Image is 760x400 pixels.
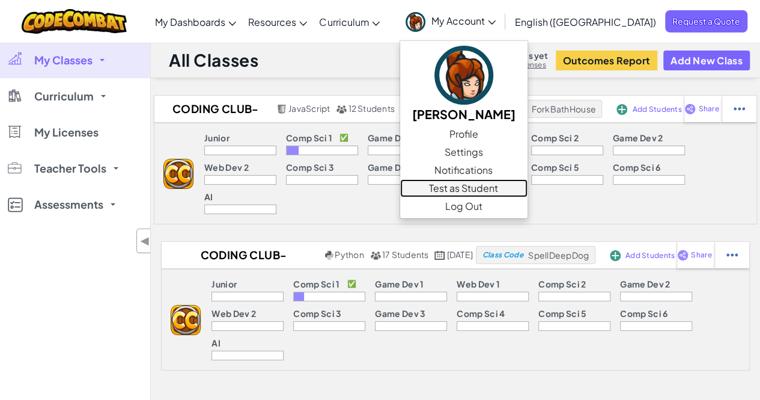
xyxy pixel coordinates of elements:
[400,161,527,179] a: Notifications
[204,133,230,143] p: Junior
[726,250,738,260] img: IconStudentEllipsis.svg
[336,105,347,114] img: MultipleUsers.png
[531,133,579,143] p: Comp Sci 2
[154,100,273,118] h2: Coding Club-
[375,279,424,289] p: Game Dev 1
[140,232,150,250] span: ◀
[509,5,662,38] a: English ([GEOGRAPHIC_DATA])
[482,251,523,259] span: Class Code
[339,133,348,143] p: ✅
[211,279,237,289] p: Junior
[276,105,287,114] img: javascript.png
[400,2,502,40] a: My Account
[319,16,369,28] span: Curriculum
[370,251,381,260] img: MultipleUsers.png
[325,251,334,260] img: python.png
[348,103,395,114] span: 12 Students
[677,250,689,260] img: IconShare_Purple.svg
[400,179,527,197] a: Test as Student
[531,103,595,114] span: ForkBathHouse
[242,5,313,38] a: Resources
[34,55,93,66] span: My Classes
[632,106,681,113] span: Add Students
[155,16,225,28] span: My Dashboards
[400,143,527,161] a: Settings
[613,162,660,172] p: Comp Sci 6
[431,14,496,27] span: My Account
[248,16,296,28] span: Resources
[34,127,99,138] span: My Licenses
[691,251,711,259] span: Share
[447,249,473,260] span: [DATE]
[434,46,493,105] img: avatar
[34,199,103,210] span: Assessments
[698,105,719,112] span: Share
[171,305,201,335] img: logo
[400,197,527,215] a: Log Out
[34,163,106,174] span: Teacher Tools
[434,163,493,177] span: Notifications
[169,49,258,72] h1: All Classes
[457,279,500,289] p: Web Dev 1
[538,309,586,318] p: Comp Sci 5
[538,279,586,289] p: Comp Sci 2
[288,103,330,114] span: JavaScript
[457,309,505,318] p: Comp Sci 4
[620,309,667,318] p: Comp Sci 6
[665,10,747,32] a: Request a Quote
[531,162,579,172] p: Comp Sci 5
[163,159,193,189] img: logo
[211,338,220,348] p: AI
[528,250,589,260] span: SpellDeepDog
[204,162,249,172] p: Web Dev 2
[162,246,321,264] h2: Coding Club-Python
[211,309,256,318] p: Web Dev 2
[515,16,656,28] span: English ([GEOGRAPHIC_DATA])
[734,103,745,114] img: IconStudentEllipsis.svg
[613,133,663,143] p: Game Dev 2
[204,192,213,202] p: AI
[616,104,627,115] img: IconAddStudents.svg
[293,309,341,318] p: Comp Sci 3
[684,103,696,114] img: IconShare_Purple.svg
[149,5,242,38] a: My Dashboards
[154,100,479,118] a: Coding Club- JavaScript 12 Students [DATE]
[162,246,476,264] a: Coding Club-Python Python 17 Students [DATE]
[286,162,334,172] p: Comp Sci 3
[400,125,527,143] a: Profile
[335,249,363,260] span: Python
[368,162,418,172] p: Game Dev 3
[34,91,94,102] span: Curriculum
[382,249,429,260] span: 17 Students
[368,133,416,143] p: Game Dev 1
[293,279,339,289] p: Comp Sci 1
[610,250,621,261] img: IconAddStudents.svg
[434,251,445,260] img: calendar.svg
[22,9,127,34] img: CodeCombat logo
[412,105,515,123] h5: [PERSON_NAME]
[286,133,332,143] p: Comp Sci 1
[620,279,670,289] p: Game Dev 2
[375,309,425,318] p: Game Dev 3
[313,5,386,38] a: Curriculum
[406,12,425,32] img: avatar
[556,51,657,70] button: Outcomes Report
[663,51,750,70] button: Add New Class
[347,279,356,289] p: ✅
[400,44,527,125] a: [PERSON_NAME]
[625,252,675,259] span: Add Students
